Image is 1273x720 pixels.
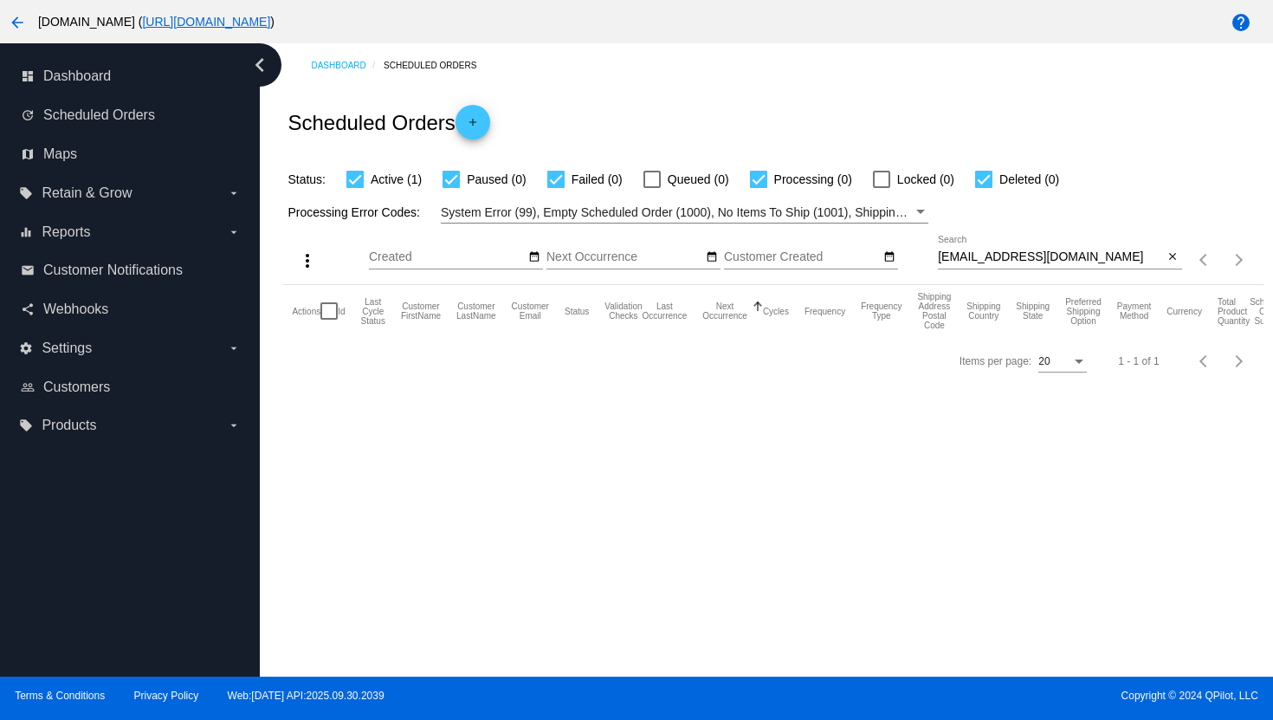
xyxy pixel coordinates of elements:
mat-icon: date_range [883,250,895,264]
h2: Scheduled Orders [288,105,489,139]
span: Queued (0) [668,169,729,190]
i: update [21,108,35,122]
i: equalizer [19,225,33,239]
span: Deleted (0) [999,169,1059,190]
span: Reports [42,224,90,240]
button: Change sorting for ShippingPostcode [917,292,951,330]
span: 20 [1038,355,1050,367]
span: Customer Notifications [43,263,183,278]
button: Clear [1164,249,1182,267]
button: Change sorting for ShippingCountry [966,302,1000,321]
i: local_offer [19,186,33,200]
button: Next page [1222,243,1257,277]
a: Terms & Conditions [15,690,105,702]
i: chevron_left [246,51,274,79]
span: [DOMAIN_NAME] ( ) [38,15,275,29]
button: Change sorting for CustomerLastName [456,302,496,321]
span: Status: [288,172,326,186]
i: dashboard [21,69,35,83]
i: settings [19,341,33,355]
mat-icon: arrow_back [7,12,28,33]
i: arrow_drop_down [227,341,241,355]
button: Previous page [1187,344,1222,379]
span: Processing (0) [774,169,852,190]
a: Scheduled Orders [384,52,492,79]
a: email Customer Notifications [21,256,241,284]
button: Change sorting for ShippingState [1016,302,1050,321]
i: map [21,147,35,161]
button: Change sorting for Frequency [805,306,845,316]
mat-header-cell: Total Product Quantity [1218,285,1250,337]
button: Change sorting for FrequencyType [861,302,901,321]
i: people_outline [21,380,35,394]
div: Items per page: [960,355,1031,367]
a: Privacy Policy [134,690,199,702]
button: Change sorting for NextOccurrenceUtc [702,302,747,321]
button: Change sorting for CustomerFirstName [401,302,441,321]
span: Failed (0) [572,169,623,190]
a: Web:[DATE] API:2025.09.30.2039 [228,690,384,702]
button: Change sorting for PreferredShippingOption [1065,297,1102,326]
span: Maps [43,146,77,162]
input: Next Occurrence [546,250,702,264]
mat-header-cell: Validation Checks [604,285,642,337]
span: Products [42,418,96,433]
span: Scheduled Orders [43,107,155,123]
div: 1 - 1 of 1 [1118,355,1159,367]
button: Change sorting for LastProcessingCycleId [361,297,385,326]
button: Change sorting for CurrencyIso [1166,306,1202,316]
i: arrow_drop_down [227,418,241,432]
a: dashboard Dashboard [21,62,241,90]
span: Paused (0) [467,169,526,190]
mat-icon: add [462,116,483,137]
button: Change sorting for LastOccurrenceUtc [643,302,688,321]
mat-header-cell: Actions [292,285,320,337]
a: update Scheduled Orders [21,101,241,129]
a: map Maps [21,140,241,168]
mat-icon: date_range [528,250,540,264]
input: Created [369,250,525,264]
span: Retain & Grow [42,185,132,201]
button: Change sorting for Status [565,306,589,316]
input: Customer Created [724,250,880,264]
i: arrow_drop_down [227,225,241,239]
i: arrow_drop_down [227,186,241,200]
mat-icon: more_vert [297,250,318,271]
a: people_outline Customers [21,373,241,401]
button: Next page [1222,344,1257,379]
span: Processing Error Codes: [288,205,420,219]
i: local_offer [19,418,33,432]
i: share [21,302,35,316]
button: Previous page [1187,243,1222,277]
input: Search [938,250,1164,264]
mat-icon: date_range [706,250,718,264]
span: Customers [43,379,110,395]
a: share Webhooks [21,295,241,323]
span: Locked (0) [897,169,954,190]
button: Change sorting for Cycles [763,306,789,316]
mat-icon: close [1166,250,1179,264]
span: Copyright © 2024 QPilot, LLC [651,690,1258,702]
i: email [21,263,35,277]
span: Active (1) [371,169,422,190]
mat-icon: help [1231,12,1251,33]
button: Change sorting for CustomerEmail [512,302,549,321]
span: Settings [42,341,92,356]
mat-select: Filter by Processing Error Codes [441,202,928,224]
a: Dashboard [311,52,384,79]
span: Dashboard [43,68,111,84]
button: Change sorting for PaymentMethod.Type [1117,302,1151,321]
mat-select: Items per page: [1038,356,1087,368]
button: Change sorting for Id [338,306,345,316]
span: Webhooks [43,302,108,317]
a: [URL][DOMAIN_NAME] [142,15,270,29]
